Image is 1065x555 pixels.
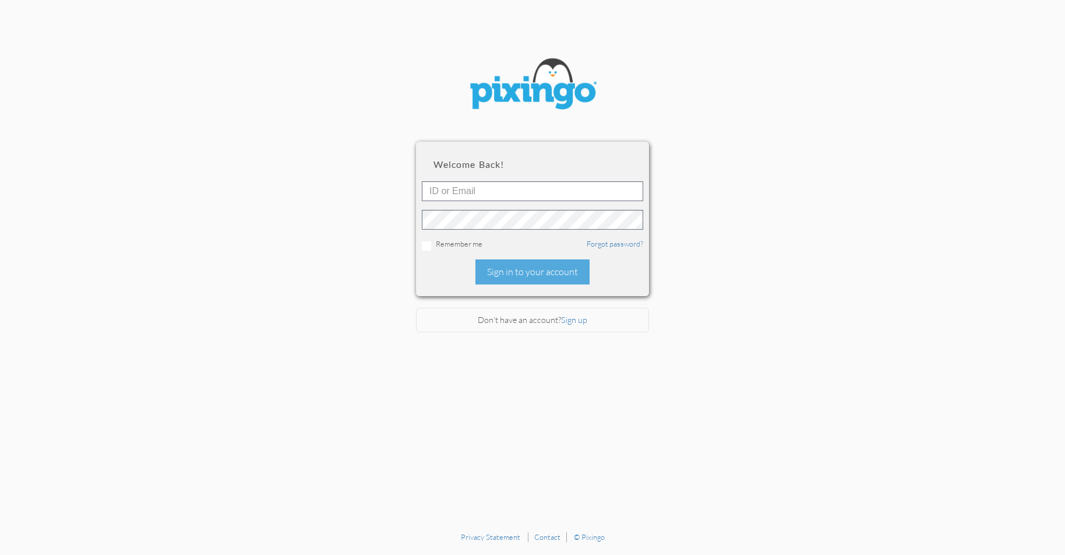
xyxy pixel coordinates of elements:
[475,259,590,284] div: Sign in to your account
[422,181,643,201] input: ID or Email
[433,159,632,170] h2: Welcome back!
[534,532,560,542] a: Contact
[422,238,643,251] div: Remember me
[461,532,520,542] a: Privacy Statement
[574,532,605,542] a: © Pixingo
[416,308,649,333] div: Don't have an account?
[587,239,643,248] a: Forgot password?
[561,315,587,325] a: Sign up
[463,52,602,118] img: pixingo logo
